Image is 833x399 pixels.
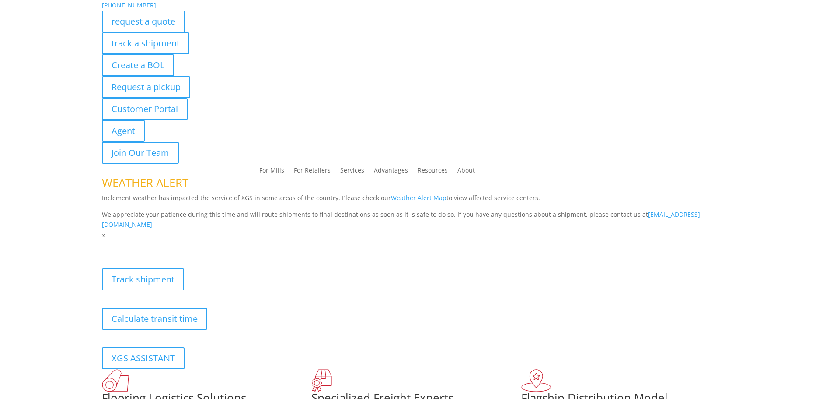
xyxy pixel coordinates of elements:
a: request a quote [102,11,185,32]
img: xgs-icon-total-supply-chain-intelligence-red [102,369,129,392]
a: Resources [418,167,448,177]
p: x [102,230,732,240]
a: Advantages [374,167,408,177]
a: Request a pickup [102,76,190,98]
p: Inclement weather has impacted the service of XGS in some areas of the country. Please check our ... [102,193,732,209]
span: WEATHER ALERT [102,175,188,191]
a: track a shipment [102,32,189,54]
a: Weather Alert Map [391,194,446,202]
a: Track shipment [102,268,184,290]
a: XGS ASSISTANT [102,347,185,369]
a: For Retailers [294,167,331,177]
img: xgs-icon-flagship-distribution-model-red [521,369,551,392]
a: Join Our Team [102,142,179,164]
p: We appreciate your patience during this time and will route shipments to final destinations as so... [102,209,732,230]
a: Create a BOL [102,54,174,76]
a: About [457,167,475,177]
a: Agent [102,120,145,142]
a: For Mills [259,167,284,177]
a: Services [340,167,364,177]
a: Calculate transit time [102,308,207,330]
a: [PHONE_NUMBER] [102,1,156,9]
img: xgs-icon-focused-on-flooring-red [311,369,332,392]
b: Visibility, transparency, and control for your entire supply chain. [102,242,297,250]
a: Customer Portal [102,98,188,120]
